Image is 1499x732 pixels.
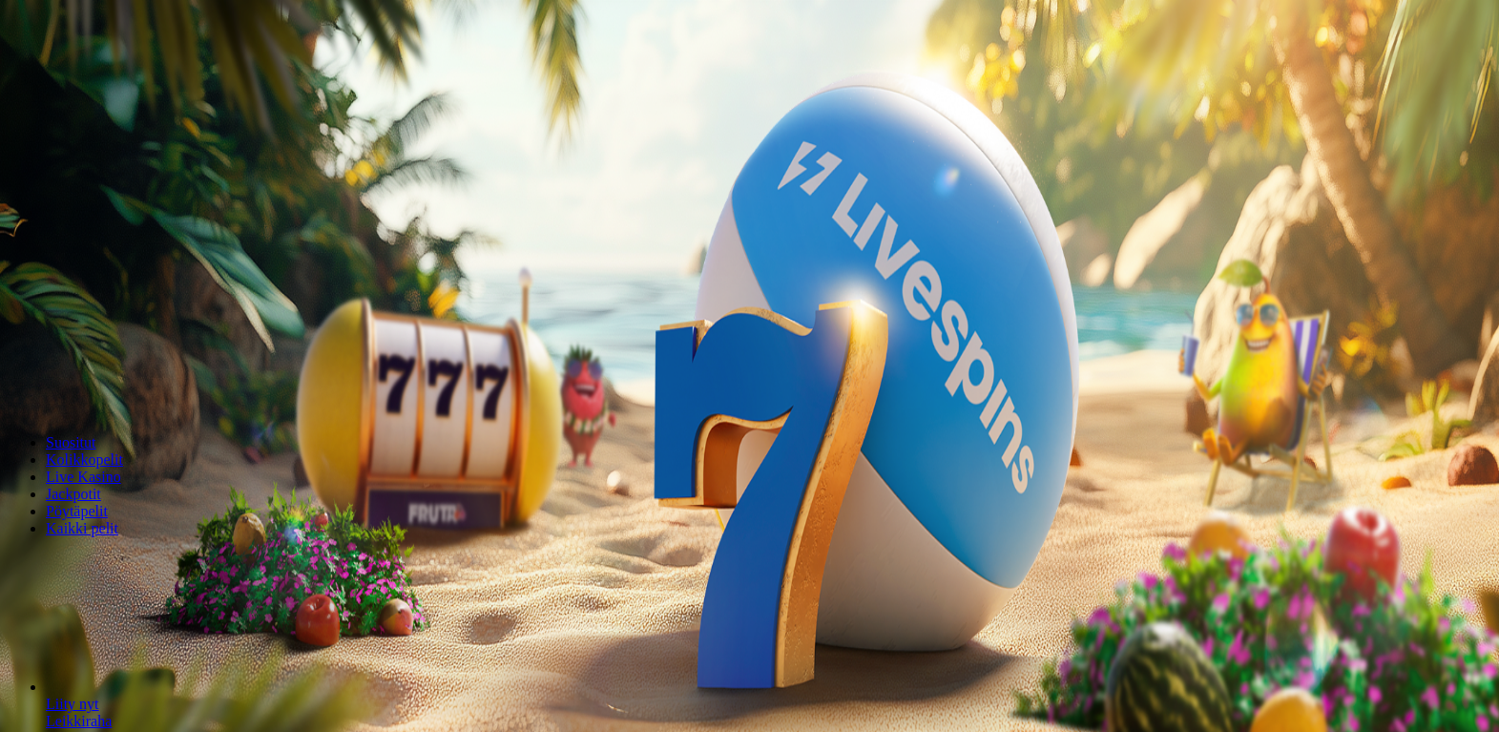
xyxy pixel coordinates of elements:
[46,434,95,450] a: Suositut
[46,469,121,485] a: Live Kasino
[46,503,108,519] a: Pöytäpelit
[46,486,101,502] a: Jackpotit
[46,696,99,712] a: Gates of Olympus Super Scatter
[46,713,112,729] a: Gates of Olympus Super Scatter
[46,451,123,468] a: Kolikkopelit
[46,520,118,536] a: Kaikki pelit
[8,402,1491,537] nav: Lobby
[46,696,99,712] span: Liity nyt
[8,402,1491,573] header: Lobby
